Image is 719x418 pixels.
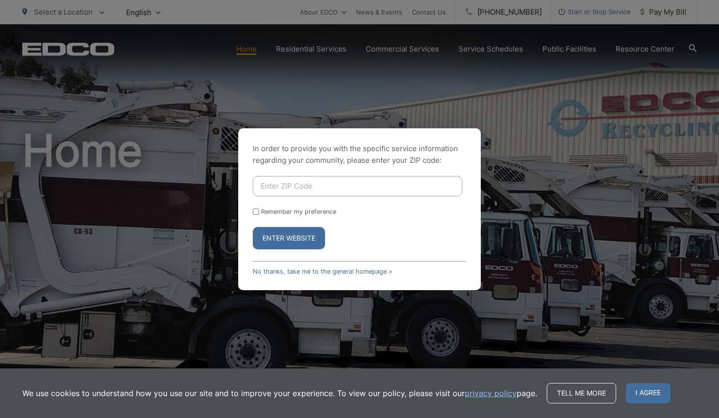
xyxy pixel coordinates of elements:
button: Enter Website [253,227,325,249]
p: We use cookies to understand how you use our site and to improve your experience. To view our pol... [22,387,537,399]
a: Tell me more [547,383,616,403]
a: No thanks, take me to the general homepage > [253,268,392,275]
a: privacy policy [465,387,517,399]
p: In order to provide you with the specific service information regarding your community, please en... [253,143,466,166]
label: Remember my preference [261,208,336,215]
input: Enter ZIP Code [253,176,462,196]
span: I agree [626,383,670,403]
